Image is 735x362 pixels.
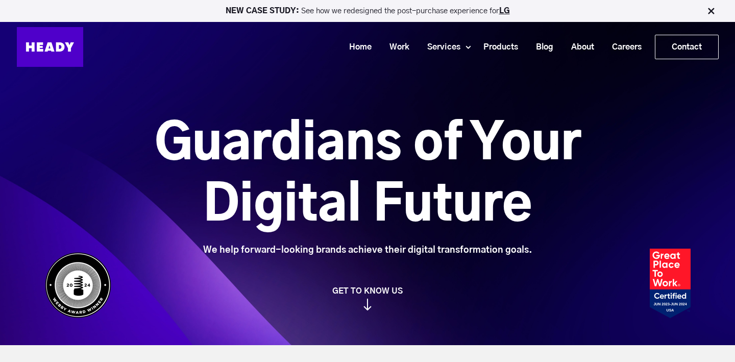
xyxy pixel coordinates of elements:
[226,7,301,15] strong: NEW CASE STUDY:
[706,6,716,16] img: Close Bar
[499,7,510,15] a: LG
[650,249,691,318] img: Heady_2023_Certification_Badge
[5,7,730,15] p: See how we redesigned the post-purchase experience for
[97,114,638,236] h1: Guardians of Your Digital Future
[17,27,83,67] img: Heady_Logo_Web-01 (1)
[336,38,377,57] a: Home
[45,252,111,318] img: Heady_WebbyAward_Winner-4
[377,38,414,57] a: Work
[97,245,638,256] div: We help forward-looking brands achieve their digital transformation goals.
[40,286,696,310] a: GET TO KNOW US
[414,38,465,57] a: Services
[599,38,647,57] a: Careers
[363,299,372,310] img: arrow_down
[471,38,523,57] a: Products
[655,35,718,59] a: Contact
[93,35,719,59] div: Navigation Menu
[523,38,558,57] a: Blog
[558,38,599,57] a: About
